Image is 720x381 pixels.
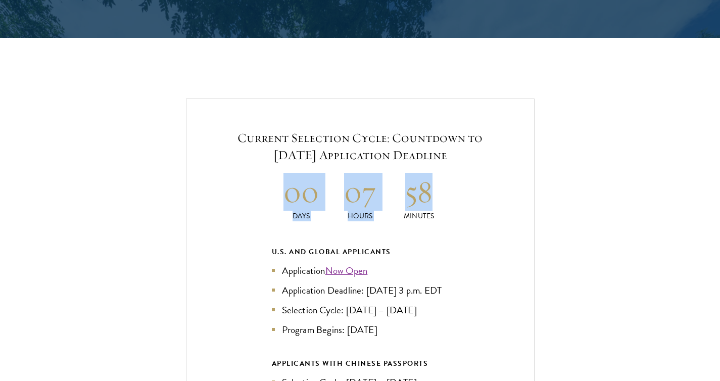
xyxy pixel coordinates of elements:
li: Selection Cycle: [DATE] – [DATE] [272,303,449,317]
h2: 07 [330,173,390,211]
li: Application [272,263,449,278]
h2: 58 [390,173,449,211]
div: U.S. and Global Applicants [272,246,449,258]
a: Now Open [325,263,368,278]
h2: 00 [272,173,331,211]
li: Program Begins: [DATE] [272,322,449,337]
p: Hours [330,211,390,221]
li: Application Deadline: [DATE] 3 p.m. EDT [272,283,449,298]
p: Days [272,211,331,221]
div: APPLICANTS WITH CHINESE PASSPORTS [272,357,449,370]
h5: Current Selection Cycle: Countdown to [DATE] Application Deadline [217,129,504,164]
p: Minutes [390,211,449,221]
